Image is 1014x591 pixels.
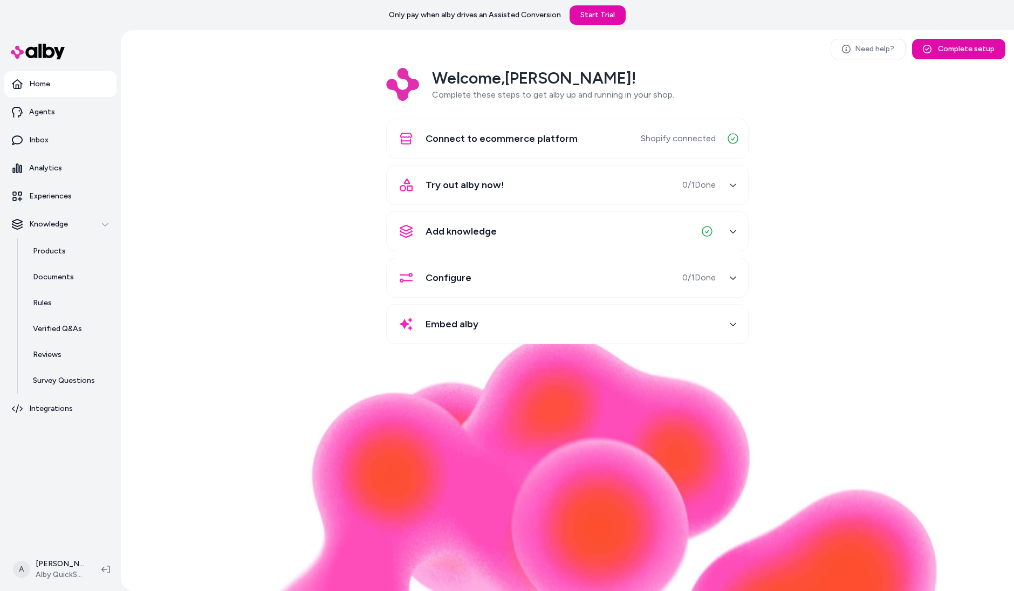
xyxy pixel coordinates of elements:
p: Survey Questions [33,375,95,386]
img: Logo [386,68,419,101]
p: [PERSON_NAME] [36,559,84,569]
span: Configure [426,270,471,285]
a: Survey Questions [22,368,117,394]
a: Analytics [4,155,117,181]
span: Complete these steps to get alby up and running in your shop. [432,90,674,100]
h2: Welcome, [PERSON_NAME] ! [432,68,674,88]
a: Home [4,71,117,97]
p: Documents [33,272,74,283]
p: Analytics [29,163,62,174]
p: Only pay when alby drives an Assisted Conversion [389,10,561,20]
a: Reviews [22,342,117,368]
p: Integrations [29,403,73,414]
p: Agents [29,107,55,118]
a: Verified Q&As [22,316,117,342]
button: Knowledge [4,211,117,237]
p: Reviews [33,349,61,360]
p: Knowledge [29,219,68,230]
button: Embed alby [393,311,742,337]
span: 0 / 1 Done [682,271,716,284]
a: Documents [22,264,117,290]
p: Inbox [29,135,49,146]
a: Need help? [831,39,906,59]
p: Home [29,79,50,90]
span: Try out alby now! [426,177,504,193]
span: A [13,561,30,578]
span: Alby QuickStart Store [36,569,84,580]
button: Configure0/1Done [393,265,742,291]
p: Verified Q&As [33,324,82,334]
span: Shopify connected [641,132,716,145]
span: 0 / 1 Done [682,178,716,191]
p: Products [33,246,66,257]
a: Start Trial [570,5,626,25]
img: alby Bubble [196,334,938,591]
p: Experiences [29,191,72,202]
a: Agents [4,99,117,125]
img: alby Logo [11,44,65,59]
button: Add knowledge [393,218,742,244]
a: Experiences [4,183,117,209]
a: Inbox [4,127,117,153]
span: Embed alby [426,317,478,332]
span: Connect to ecommerce platform [426,131,578,146]
button: Connect to ecommerce platformShopify connected [393,126,742,152]
p: Rules [33,298,52,308]
button: Complete setup [912,39,1005,59]
a: Rules [22,290,117,316]
button: Try out alby now!0/1Done [393,172,742,198]
a: Integrations [4,396,117,422]
a: Products [22,238,117,264]
span: Add knowledge [426,224,497,239]
button: A[PERSON_NAME]Alby QuickStart Store [6,552,93,587]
